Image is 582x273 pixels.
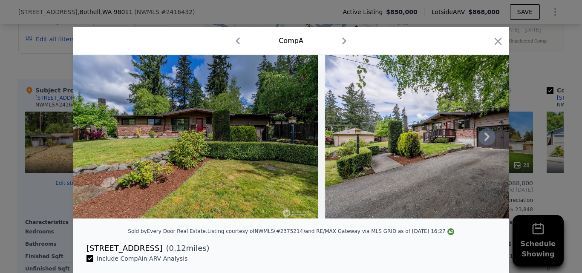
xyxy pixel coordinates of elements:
span: Include Comp A in ARV Analysis [93,255,191,262]
img: Property Img [325,55,570,218]
span: ( miles) [162,242,209,254]
span: 0.12 [169,244,186,253]
div: Listing courtesy of NWMLS (#2375214) and RE/MAX Gateway via MLS GRID as of [DATE] 16:27 [207,228,454,234]
div: Comp A [279,36,303,46]
img: Property Img [73,55,318,218]
div: Sold by Every Door Real Estate . [128,228,207,234]
div: [STREET_ADDRESS] [86,242,162,254]
img: NWMLS Logo [447,228,454,235]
